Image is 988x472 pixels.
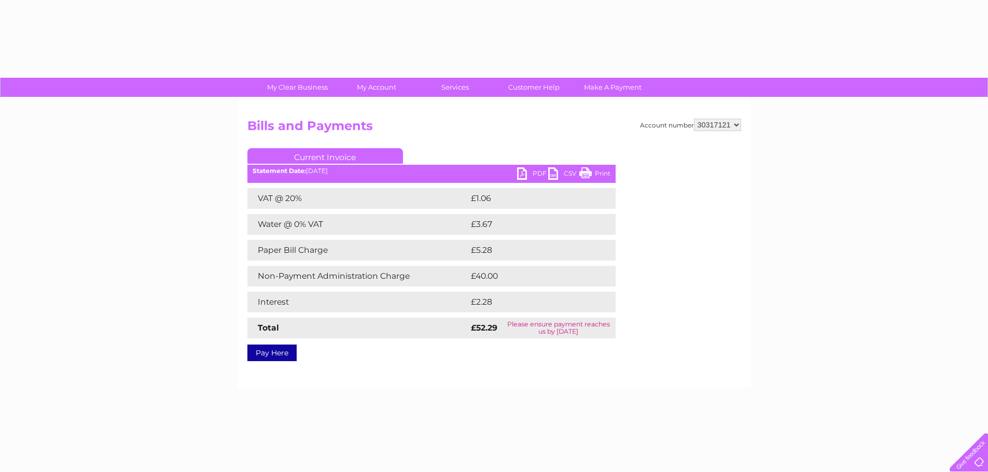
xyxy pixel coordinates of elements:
[570,78,656,97] a: Make A Payment
[247,167,616,175] div: [DATE]
[468,240,591,261] td: £5.28
[640,119,741,131] div: Account number
[247,148,403,164] a: Current Invoice
[247,240,468,261] td: Paper Bill Charge
[412,78,498,97] a: Services
[258,323,279,333] strong: Total
[468,214,591,235] td: £3.67
[548,167,579,182] a: CSV
[468,266,595,287] td: £40.00
[468,188,591,209] td: £1.06
[471,323,497,333] strong: £52.29
[253,167,306,175] b: Statement Date:
[502,318,616,338] td: Please ensure payment reaches us by [DATE]
[247,345,297,361] a: Pay Here
[579,167,610,182] a: Print
[468,292,591,312] td: £2.28
[255,78,340,97] a: My Clear Business
[247,214,468,235] td: Water @ 0% VAT
[517,167,548,182] a: PDF
[247,266,468,287] td: Non-Payment Administration Charge
[247,188,468,209] td: VAT @ 20%
[491,78,577,97] a: Customer Help
[333,78,419,97] a: My Account
[247,119,741,138] h2: Bills and Payments
[247,292,468,312] td: Interest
